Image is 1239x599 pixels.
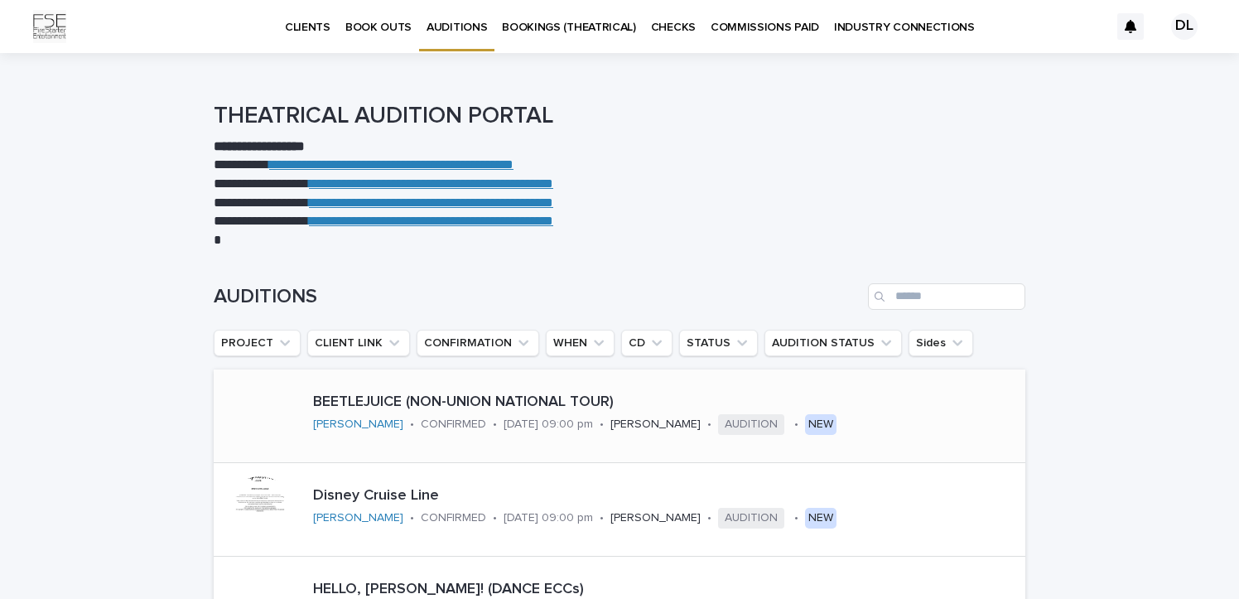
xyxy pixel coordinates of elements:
p: [PERSON_NAME] [610,418,701,432]
a: [PERSON_NAME] [313,418,403,432]
a: Disney Cruise Line[PERSON_NAME] •CONFIRMED•[DATE] 09:00 pm•[PERSON_NAME]•AUDITION•NEW [214,463,1025,557]
p: • [600,511,604,525]
button: STATUS [679,330,758,356]
div: NEW [805,508,836,529]
span: AUDITION [718,508,784,529]
img: Km9EesSdRbS9ajqhBzyo [33,10,66,43]
p: [DATE] 09:00 pm [504,511,593,525]
h1: AUDITIONS [214,285,861,309]
button: CLIENT LINK [307,330,410,356]
p: CONFIRMED [421,511,486,525]
p: • [410,511,414,525]
p: • [707,418,711,432]
p: HELLO, [PERSON_NAME]! (DANCE ECCs) [313,581,1019,599]
p: [PERSON_NAME] [610,511,701,525]
h1: THEATRICAL AUDITION PORTAL [214,103,1025,131]
p: BEETLEJUICE (NON-UNION NATIONAL TOUR) [313,394,1019,412]
button: CD [621,330,673,356]
span: AUDITION [718,414,784,435]
button: AUDITION STATUS [764,330,902,356]
div: DL [1171,13,1198,40]
p: [DATE] 09:00 pm [504,418,593,432]
p: • [493,511,497,525]
p: • [794,511,798,525]
input: Search [868,283,1025,310]
button: WHEN [546,330,615,356]
div: NEW [805,414,836,435]
button: CONFIRMATION [417,330,539,356]
p: • [794,418,798,432]
p: CONFIRMED [421,418,486,432]
button: PROJECT [214,330,301,356]
p: Disney Cruise Line [313,487,962,505]
p: • [600,418,604,432]
a: [PERSON_NAME] [313,511,403,525]
p: • [410,418,414,432]
p: • [493,418,497,432]
button: Sides [909,330,973,356]
a: BEETLEJUICE (NON-UNION NATIONAL TOUR)[PERSON_NAME] •CONFIRMED•[DATE] 09:00 pm•[PERSON_NAME]•AUDIT... [214,370,1025,463]
p: • [707,511,711,525]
